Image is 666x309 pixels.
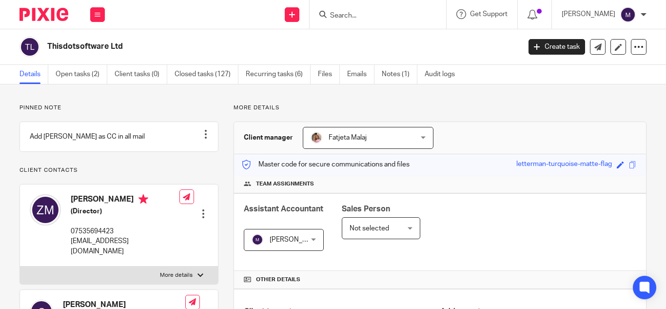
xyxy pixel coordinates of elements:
span: Team assignments [256,180,314,188]
p: [PERSON_NAME] [562,9,615,19]
p: More details [234,104,646,112]
a: Create task [529,39,585,55]
span: [PERSON_NAME] [270,236,323,243]
a: Details [20,65,48,84]
img: Pixie [20,8,68,21]
a: Notes (1) [382,65,417,84]
h4: [PERSON_NAME] [71,194,179,206]
a: Open tasks (2) [56,65,107,84]
input: Search [329,12,417,21]
h2: Thisdotsoftware Ltd [47,41,421,52]
p: [EMAIL_ADDRESS][DOMAIN_NAME] [71,236,179,256]
a: Closed tasks (127) [175,65,238,84]
p: 07535694423 [71,227,179,236]
a: Emails [347,65,374,84]
img: svg%3E [20,37,40,57]
p: Master code for secure communications and files [241,160,410,169]
span: Get Support [470,11,508,18]
span: Sales Person [342,205,390,213]
img: svg%3E [30,194,61,226]
p: More details [160,271,193,279]
img: svg%3E [252,234,263,246]
p: Pinned note [20,104,218,112]
p: Client contacts [20,166,218,174]
i: Primary [138,194,148,204]
a: Audit logs [425,65,462,84]
h3: Client manager [244,133,293,143]
h5: (Director) [71,206,179,216]
a: Client tasks (0) [115,65,167,84]
span: Assistant Accountant [244,205,323,213]
span: Other details [256,276,300,284]
img: svg%3E [620,7,636,22]
div: letterman-turquoise-matte-flag [516,159,612,170]
a: Recurring tasks (6) [246,65,311,84]
span: Not selected [350,225,389,232]
span: Fatjeta Malaj [329,134,367,141]
a: Files [318,65,340,84]
img: MicrosoftTeams-image%20(5).png [311,132,322,144]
